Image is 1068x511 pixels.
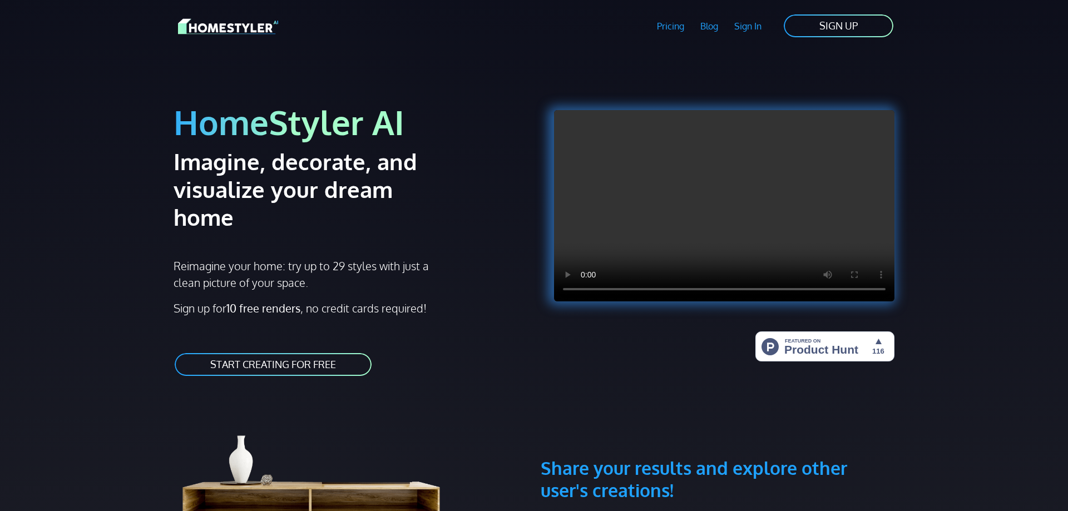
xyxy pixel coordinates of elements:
[692,13,726,39] a: Blog
[755,331,894,361] img: HomeStyler AI - Interior Design Made Easy: One Click to Your Dream Home | Product Hunt
[726,13,769,39] a: Sign In
[649,13,693,39] a: Pricing
[174,257,439,291] p: Reimagine your home: try up to 29 styles with just a clean picture of your space.
[226,301,300,315] strong: 10 free renders
[174,300,527,316] p: Sign up for , no credit cards required!
[541,404,894,502] h3: Share your results and explore other user's creations!
[174,147,457,231] h2: Imagine, decorate, and visualize your dream home
[178,17,278,36] img: HomeStyler AI logo
[783,13,894,38] a: SIGN UP
[174,352,373,377] a: START CREATING FOR FREE
[174,101,527,143] h1: HomeStyler AI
